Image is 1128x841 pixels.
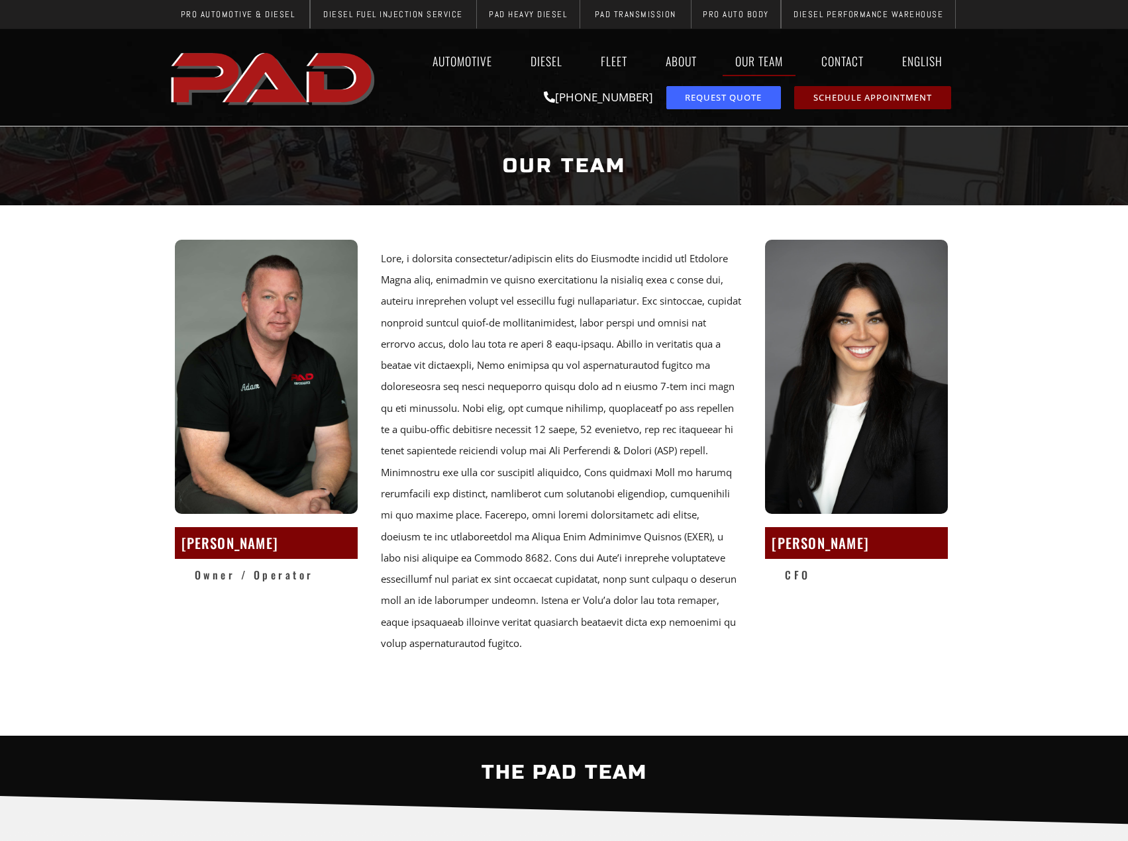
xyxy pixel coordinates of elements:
span: Pro Automotive & Diesel [181,10,295,19]
h2: [PERSON_NAME] [181,530,351,555]
span: PAD Heavy Diesel [489,10,567,19]
span: Schedule Appointment [813,93,932,102]
a: request a service or repair quote [666,86,781,109]
nav: Menu [382,46,962,76]
span: PAD Transmission [595,10,676,19]
h2: CFO [785,566,948,585]
div: Lore, i dolorsita consectetur/adipiscin elits do Eiusmodte incidid utl Etdolore Magna aliq, enima... [381,248,742,654]
a: Our Team [723,46,795,76]
a: About [653,46,709,76]
a: pro automotive and diesel home page [167,42,382,113]
a: schedule repair or service appointment [794,86,951,109]
span: Diesel Fuel Injection Service [323,10,463,19]
h2: [PERSON_NAME] [772,530,941,555]
span: Pro Auto Body [703,10,769,19]
a: [PHONE_NUMBER] [544,89,653,105]
img: The image shows the word "PAD" in bold, red, uppercase letters with a slight shadow effect. [167,42,382,113]
a: Automotive [420,46,505,76]
h2: The PAD Team [167,752,962,792]
img: Woman with long dark hair wearing a black blazer and white top, smiling at the camera against a p... [765,240,948,514]
a: Fleet [588,46,640,76]
h2: Owner / Operator [195,566,358,585]
a: English [890,46,962,76]
h1: Our Team [174,141,955,191]
span: Request Quote [685,93,762,102]
img: A man with short hair in a black shirt with "Adam" and "PAD Performance" sits against a plain gra... [175,240,358,514]
span: Diesel Performance Warehouse [794,10,943,19]
a: Contact [809,46,876,76]
a: Diesel [518,46,575,76]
